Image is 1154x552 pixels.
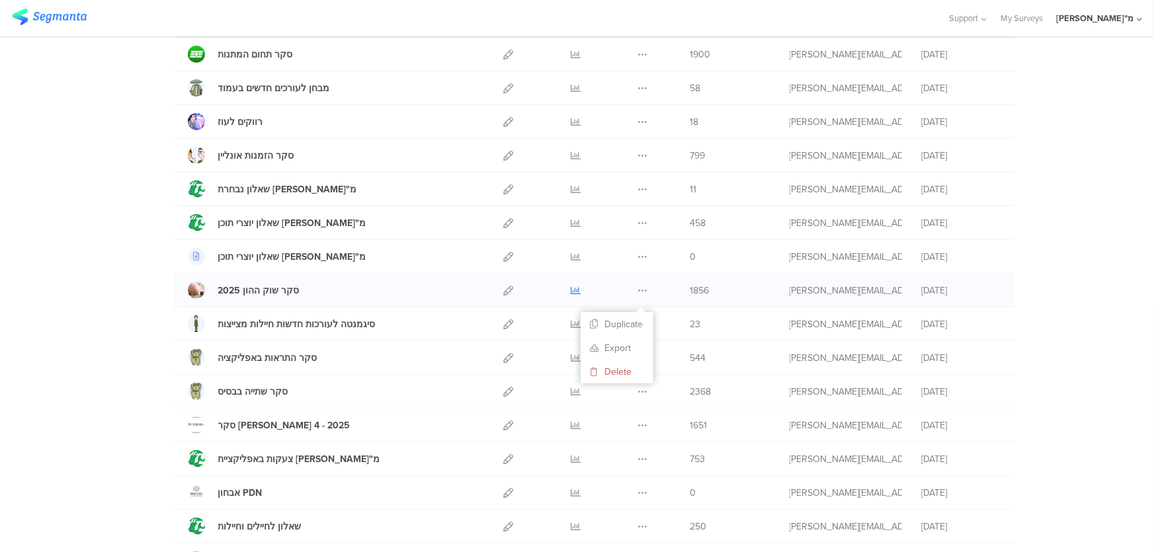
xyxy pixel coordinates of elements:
[218,520,302,533] div: שאלון לחיילים וחיילות
[188,349,317,366] a: סקר התראות באפליקציה
[790,284,902,297] div: ron@pazam.mobi
[690,418,708,432] span: 1651
[922,48,1001,61] div: [DATE]
[188,518,302,535] a: שאלון לחיילים וחיילות
[790,351,902,365] div: ron@pazam.mobi
[690,115,699,129] span: 18
[218,317,376,331] div: סיגמנטה לעורכות חדשות חיילות מצייצות
[690,81,701,95] span: 58
[690,250,696,264] span: 0
[218,182,357,196] div: שאלון נבחרת פז"מ
[922,418,1001,432] div: [DATE]
[922,115,1001,129] div: [DATE]
[218,385,288,399] div: סקר שתייה בבסיס
[790,452,902,466] div: ron@pazam.mobi
[218,115,263,129] div: רווקים לעוז
[922,182,1001,196] div: [DATE]
[218,250,366,264] div: שאלון יוצרי תוכן פז"מ
[790,520,902,533] div: ron@pazam.mobi
[218,418,350,432] div: סקר סמינרוף 4 - 2025
[790,418,902,432] div: ron@pazam.mobi
[12,9,87,25] img: segmanta logo
[922,452,1001,466] div: [DATE]
[690,486,696,500] span: 0
[690,317,701,331] span: 23
[950,12,979,24] span: Support
[790,81,902,95] div: ron@pazam.mobi
[690,182,697,196] span: 11
[188,214,366,231] a: שאלון יוצרי תוכן [PERSON_NAME]"מ
[690,48,711,61] span: 1900
[922,385,1001,399] div: [DATE]
[790,385,902,399] div: ron@pazam.mobi
[690,351,706,365] span: 544
[922,317,1001,331] div: [DATE]
[790,48,902,61] div: ron@pazam.mobi
[790,486,902,500] div: ron@pazam.mobi
[188,147,294,164] a: סקר הזמנות אונליין
[188,450,380,467] a: צעקות באפליקציית [PERSON_NAME]"מ
[188,484,263,501] a: אבחון PDN
[188,315,376,333] a: סיגמנטה לעורכות חדשות חיילות מצייצות
[218,452,380,466] div: צעקות באפליקציית פז"מ
[188,79,330,97] a: מבחן לעורכים חדשים בעמוד
[922,81,1001,95] div: [DATE]
[188,282,300,299] a: סקר שוק ההון 2025
[922,351,1001,365] div: [DATE]
[581,312,653,336] button: Duplicate
[581,360,653,383] button: Delete
[690,284,710,297] span: 1856
[188,416,350,434] a: סקר [PERSON_NAME] 4 - 2025
[790,250,902,264] div: ron@pazam.mobi
[218,486,263,500] div: אבחון PDN
[218,351,317,365] div: סקר התראות באפליקציה
[218,81,330,95] div: מבחן לעורכים חדשים בעמוד
[690,149,706,163] span: 799
[188,248,366,265] a: שאלון יוצרי תוכן [PERSON_NAME]"מ
[690,385,712,399] span: 2368
[218,284,300,297] div: סקר שוק ההון 2025
[922,250,1001,264] div: [DATE]
[790,216,902,230] div: ron@pazam.mobi
[690,520,707,533] span: 250
[790,149,902,163] div: ron@pazam.mobi
[922,216,1001,230] div: [DATE]
[188,180,357,198] a: שאלון נבחרת [PERSON_NAME]"מ
[218,216,366,230] div: שאלון יוצרי תוכן פז"מ
[922,520,1001,533] div: [DATE]
[790,182,902,196] div: ron@pazam.mobi
[922,149,1001,163] div: [DATE]
[581,336,653,360] a: Export
[922,284,1001,297] div: [DATE]
[188,383,288,400] a: סקר שתייה בבסיס
[790,115,902,129] div: ron@pazam.mobi
[1056,12,1133,24] div: [PERSON_NAME]"מ
[188,113,263,130] a: רווקים לעוז
[218,48,293,61] div: סקר תחום המתנות
[922,486,1001,500] div: [DATE]
[218,149,294,163] div: סקר הזמנות אונליין
[690,216,706,230] span: 458
[690,452,706,466] span: 753
[790,317,902,331] div: ron@pazam.mobi
[188,46,293,63] a: סקר תחום המתנות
